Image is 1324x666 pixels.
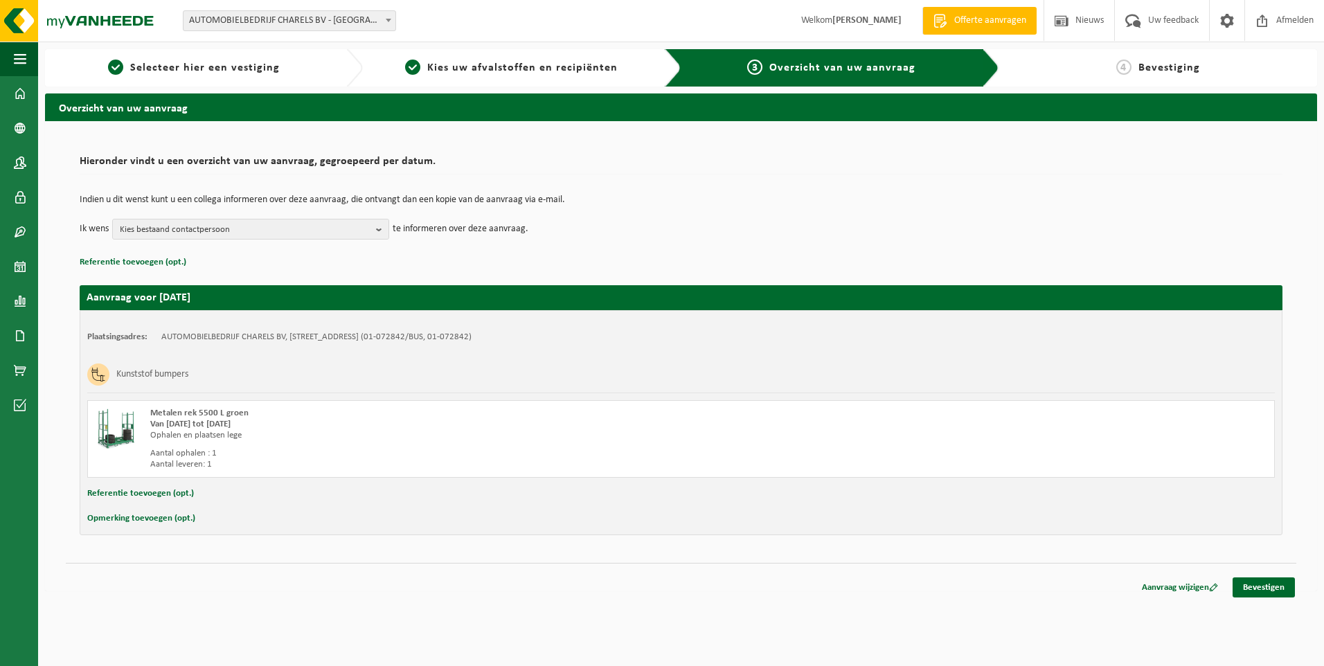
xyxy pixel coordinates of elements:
[183,10,396,31] span: AUTOMOBIELBEDRIJF CHARELS BV - LOKEREN
[80,195,1282,205] p: Indien u dit wenst kunt u een collega informeren over deze aanvraag, die ontvangt dan een kopie v...
[150,420,231,429] strong: Van [DATE] tot [DATE]
[87,485,194,503] button: Referentie toevoegen (opt.)
[922,7,1037,35] a: Offerte aanvragen
[130,62,280,73] span: Selecteer hier een vestiging
[405,60,420,75] span: 2
[1233,577,1295,597] a: Bevestigen
[112,219,389,240] button: Kies bestaand contactpersoon
[87,292,190,303] strong: Aanvraag voor [DATE]
[832,15,902,26] strong: [PERSON_NAME]
[52,60,335,76] a: 1Selecteer hier een vestiging
[1131,577,1228,597] a: Aanvraag wijzigen
[1116,60,1131,75] span: 4
[150,430,737,441] div: Ophalen en plaatsen lege
[80,219,109,240] p: Ik wens
[120,219,370,240] span: Kies bestaand contactpersoon
[370,60,653,76] a: 2Kies uw afvalstoffen en recipiënten
[87,510,195,528] button: Opmerking toevoegen (opt.)
[95,408,136,449] img: PB-MR-5500-MET-GN-01.png
[80,156,1282,174] h2: Hieronder vindt u een overzicht van uw aanvraag, gegroepeerd per datum.
[161,332,472,343] td: AUTOMOBIELBEDRIJF CHARELS BV, [STREET_ADDRESS] (01-072842/BUS, 01-072842)
[184,11,395,30] span: AUTOMOBIELBEDRIJF CHARELS BV - LOKEREN
[769,62,915,73] span: Overzicht van uw aanvraag
[1138,62,1200,73] span: Bevestiging
[87,332,147,341] strong: Plaatsingsadres:
[116,363,188,386] h3: Kunststof bumpers
[951,14,1030,28] span: Offerte aanvragen
[393,219,528,240] p: te informeren over deze aanvraag.
[150,448,737,459] div: Aantal ophalen : 1
[150,408,249,417] span: Metalen rek 5500 L groen
[427,62,618,73] span: Kies uw afvalstoffen en recipiënten
[80,253,186,271] button: Referentie toevoegen (opt.)
[108,60,123,75] span: 1
[45,93,1317,120] h2: Overzicht van uw aanvraag
[747,60,762,75] span: 3
[150,459,737,470] div: Aantal leveren: 1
